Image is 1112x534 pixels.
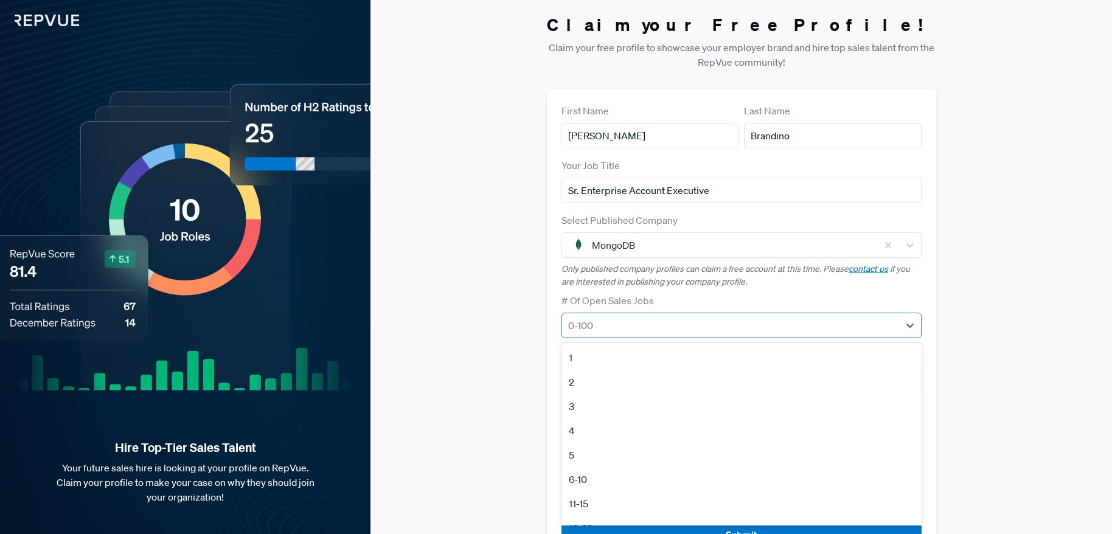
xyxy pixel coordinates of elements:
[561,491,922,516] div: 11-15
[19,440,351,456] strong: Hire Top-Tier Sales Talent
[561,213,678,227] label: Select Published Company
[561,443,922,467] div: 5
[547,15,936,35] h3: Claim your Free Profile!
[561,293,654,308] label: # Of Open Sales Jobs
[744,103,790,118] label: Last Name
[561,178,922,203] input: Title
[547,40,936,69] p: Claim your free profile to showcase your employer brand and hire top sales talent from the RepVue...
[561,263,922,288] p: Only published company profiles can claim a free account at this time. Please if you are interest...
[571,238,586,252] img: MongoDB
[561,158,620,173] label: Your Job Title
[561,345,922,370] div: 1
[561,418,922,443] div: 4
[849,263,888,274] a: contact us
[561,394,922,418] div: 3
[561,123,739,148] input: First Name
[19,460,351,504] p: Your future sales hire is looking at your profile on RepVue. Claim your profile to make your case...
[744,123,922,148] input: Last Name
[561,370,922,394] div: 2
[561,467,922,491] div: 6-10
[561,103,609,118] label: First Name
